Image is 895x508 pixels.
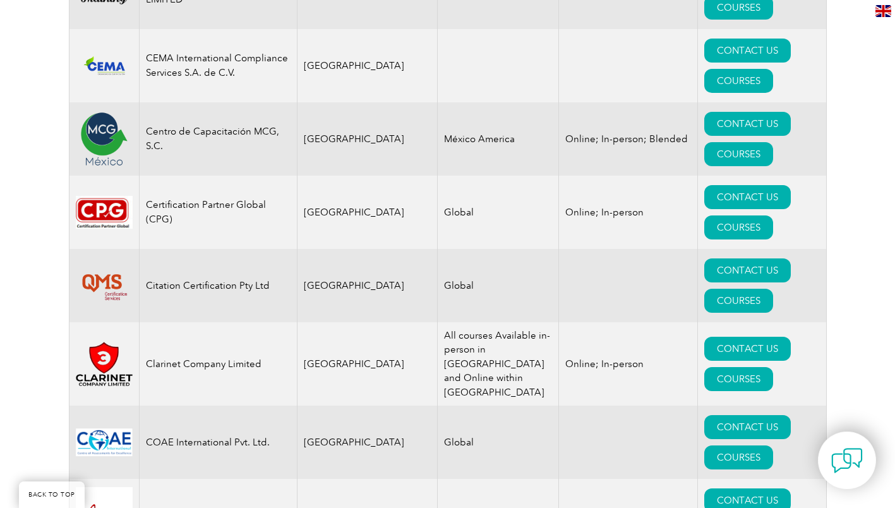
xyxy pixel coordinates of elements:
img: contact-chat.png [831,445,863,476]
td: Online; In-person [559,176,698,249]
td: Centro de Capacitación MCG, S.C. [139,102,297,176]
a: CONTACT US [704,337,791,361]
a: CONTACT US [704,39,791,63]
img: f4e4f87f-e3f1-ee11-904b-002248931104-logo.png [76,51,133,80]
td: Global [438,406,559,479]
img: en [875,5,891,17]
img: feef57d9-ad92-e711-810d-c4346bc54034-logo.jpg [76,196,133,229]
td: [GEOGRAPHIC_DATA] [297,322,438,406]
a: COURSES [704,289,773,313]
td: Clarinet Company Limited [139,322,297,406]
td: Online; In-person; Blended [559,102,698,176]
td: Global [438,176,559,249]
td: [GEOGRAPHIC_DATA] [297,29,438,102]
td: [GEOGRAPHIC_DATA] [297,249,438,322]
img: 8f5c878c-f82f-f011-8c4d-000d3acaf2fb-logo.png [76,342,133,386]
a: CONTACT US [704,415,791,439]
td: [GEOGRAPHIC_DATA] [297,406,438,479]
td: CEMA International Compliance Services S.A. de C.V. [139,29,297,102]
td: Online; In-person [559,322,698,406]
img: 21edb52b-d01a-eb11-a813-000d3ae11abd-logo.png [76,111,133,167]
td: Global [438,249,559,322]
a: COURSES [704,69,773,93]
a: COURSES [704,142,773,166]
a: CONTACT US [704,258,791,282]
td: [GEOGRAPHIC_DATA] [297,176,438,249]
td: Citation Certification Pty Ltd [139,249,297,322]
td: All courses Available in-person in [GEOGRAPHIC_DATA] and Online within [GEOGRAPHIC_DATA] [438,322,559,406]
a: COURSES [704,445,773,469]
td: México America [438,102,559,176]
a: CONTACT US [704,112,791,136]
td: Certification Partner Global (CPG) [139,176,297,249]
img: 9c7b5f86-f5a0-ea11-a812-000d3ae11abd-logo.png [76,428,133,456]
td: COAE International Pvt. Ltd. [139,406,297,479]
a: COURSES [704,215,773,239]
img: 94b1e894-3e6f-eb11-a812-00224815377e-logo.png [76,264,133,307]
a: COURSES [704,367,773,391]
a: CONTACT US [704,185,791,209]
a: BACK TO TOP [19,481,85,508]
td: [GEOGRAPHIC_DATA] [297,102,438,176]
